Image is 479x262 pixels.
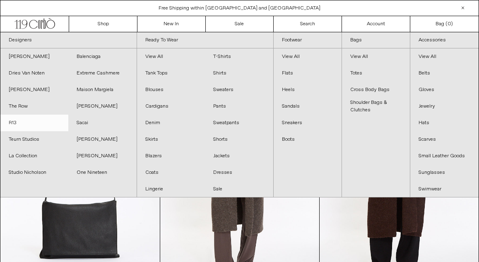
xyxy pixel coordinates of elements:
[410,16,479,32] a: Bag ()
[137,48,205,65] a: View All
[410,32,479,48] a: Accessories
[0,131,68,148] a: Teurn Studios
[68,115,136,131] a: Sacai
[342,32,410,48] a: Bags
[205,82,273,98] a: Sweaters
[205,131,273,148] a: Shorts
[68,131,136,148] a: [PERSON_NAME]
[342,16,410,32] a: Account
[69,16,137,32] a: Shop
[410,131,479,148] a: Scarves
[274,115,342,131] a: Sneakers
[205,98,273,115] a: Pants
[137,32,273,48] a: Ready To Wear
[205,65,273,82] a: Shirts
[0,115,68,131] a: R13
[137,16,206,32] a: New In
[410,82,479,98] a: Gloves
[410,164,479,181] a: Sunglasses
[0,65,68,82] a: Dries Van Noten
[274,16,342,32] a: Search
[205,115,273,131] a: Sweatpants
[342,65,410,82] a: Totes
[205,148,273,164] a: Jackets
[0,82,68,98] a: [PERSON_NAME]
[410,115,479,131] a: Hats
[68,65,136,82] a: Extreme Cashmere
[206,16,274,32] a: Sale
[137,115,205,131] a: Denim
[0,48,68,65] a: [PERSON_NAME]
[205,164,273,181] a: Dresses
[410,65,479,82] a: Belts
[274,131,342,148] a: Boots
[137,181,205,197] a: Lingerie
[159,5,320,12] a: Free Shipping within [GEOGRAPHIC_DATA] and [GEOGRAPHIC_DATA]
[0,98,68,115] a: The Row
[137,98,205,115] a: Cardigans
[342,82,410,98] a: Cross Body Bags
[274,82,342,98] a: Heels
[0,148,68,164] a: La Collection
[410,48,479,65] a: View All
[274,98,342,115] a: Sandals
[0,32,137,48] a: Designers
[137,65,205,82] a: Tank Tops
[448,21,451,27] span: 0
[68,48,136,65] a: Balenciaga
[274,48,342,65] a: View All
[137,148,205,164] a: Blazers
[342,98,410,115] a: Shoulder Bags & Clutches
[68,148,136,164] a: [PERSON_NAME]
[68,98,136,115] a: [PERSON_NAME]
[274,65,342,82] a: Flats
[342,48,410,65] a: View All
[410,148,479,164] a: Small Leather Goods
[274,32,342,48] a: Footwear
[68,82,136,98] a: Maison Margiela
[205,48,273,65] a: T-Shirts
[0,164,68,181] a: Studio Nicholson
[410,98,479,115] a: Jewelry
[137,82,205,98] a: Blouses
[68,164,136,181] a: One Nineteen
[205,181,273,197] a: Sale
[137,164,205,181] a: Coats
[410,181,479,197] a: Swimwear
[137,131,205,148] a: Skirts
[448,20,453,28] span: )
